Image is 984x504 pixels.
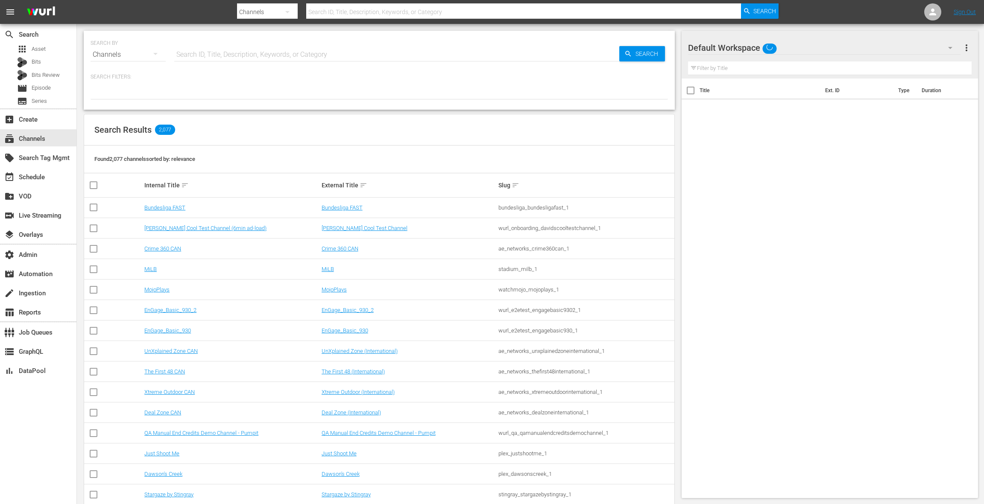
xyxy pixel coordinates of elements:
a: MiLB [144,266,157,272]
span: Search [632,46,665,61]
div: wurl_qa_qamanualendcreditsdemochannel_1 [498,430,673,436]
span: Live Streaming [4,210,15,221]
a: The First 48 (International) [322,368,385,375]
div: Bits Review [17,70,27,80]
a: Stargaze by Stingray [144,491,193,498]
div: plex_justshootme_1 [498,450,673,457]
a: Just Shoot Me [144,450,179,457]
span: Episode [17,83,27,93]
a: QA Manual End Credits Demo Channel - Pumpit [144,430,258,436]
a: UnXplained Zone CAN [144,348,198,354]
a: Dawson's Creek [144,471,182,477]
a: Crime 360 CAN [322,245,358,252]
span: Episode [32,84,51,92]
span: Asset [17,44,27,54]
span: DataPool [4,366,15,376]
th: Type [893,79,917,102]
a: EnGage_Basic_930 [322,327,368,334]
a: [PERSON_NAME] Cool Test Channel (6min ad-load) [144,225,266,231]
div: ae_networks_crime360can_1 [498,245,673,252]
span: VOD [4,191,15,201]
a: Xtreme Outdoor CAN [144,389,195,395]
span: GraphQL [4,347,15,357]
span: Job Queues [4,327,15,338]
a: Deal Zone (International) [322,409,381,416]
a: Dawson's Creek [322,471,360,477]
div: Slug [498,180,673,190]
div: wurl_onboarding_davidscooltestchannel_1 [498,225,673,231]
a: Just Shoot Me [322,450,357,457]
span: Create [4,114,15,125]
span: Schedule [4,172,15,182]
th: Duration [917,79,968,102]
a: Sign Out [954,9,976,15]
span: Bits Review [32,71,60,79]
a: Crime 360 CAN [144,245,181,252]
span: Overlays [4,230,15,240]
div: Internal Title [144,180,319,190]
button: Search [619,46,665,61]
a: MojoPlays [144,286,170,293]
span: Search Tag Mgmt [4,153,15,163]
span: Bits [32,58,41,66]
span: Series [17,96,27,106]
span: Reports [4,307,15,318]
a: EnGage_Basic_930 [144,327,191,334]
a: QA Manual End Credits Demo Channel - Pumpit [322,430,436,436]
a: MojoPlays [322,286,347,293]
a: Xtreme Outdoor (International) [322,389,395,395]
a: EnGage_Basic_930_2 [144,307,196,313]
a: UnXplained Zone (International) [322,348,398,354]
a: Bundesliga FAST [144,204,185,211]
div: ae_networks_xtremeoutdoorinternational_1 [498,389,673,395]
img: ans4CAIJ8jUAAAAAAAAAAAAAAAAAAAAAAAAgQb4GAAAAAAAAAAAAAAAAAAAAAAAAJMjXAAAAAAAAAAAAAAAAAAAAAAAAgAT5G... [20,2,61,22]
span: Asset [32,45,46,53]
span: Admin [4,250,15,260]
a: The First 48 CAN [144,368,185,375]
span: sort [360,181,367,189]
div: ae_networks_thefirst48international_1 [498,368,673,375]
button: more_vert [961,38,972,58]
div: watchmojo_mojoplays_1 [498,286,673,293]
div: ae_networks_unxplainedzoneinternational_1 [498,348,673,354]
button: Search [741,3,779,19]
span: more_vert [961,43,972,53]
span: Automation [4,269,15,279]
span: menu [5,7,15,17]
span: Found 2,077 channels sorted by: relevance [94,156,195,162]
div: Default Workspace [688,36,961,60]
div: ae_networks_dealzoneinternational_1 [498,409,673,416]
span: Ingestion [4,288,15,298]
a: [PERSON_NAME] Cool Test Channel [322,225,407,231]
div: stingray_stargazebystingray_1 [498,491,673,498]
div: Channels [91,43,166,67]
span: sort [512,181,519,189]
div: Bits [17,57,27,67]
th: Title [700,79,820,102]
span: Search Results [94,125,152,135]
a: EnGage_Basic_930_2 [322,307,374,313]
a: Deal Zone CAN [144,409,181,416]
a: MiLB [322,266,334,272]
th: Ext. ID [820,79,893,102]
p: Search Filters: [91,73,668,81]
div: stadium_milb_1 [498,266,673,272]
span: 2,077 [155,125,175,135]
span: Search [753,3,776,19]
div: plex_dawsonscreek_1 [498,471,673,477]
div: bundesliga_bundesligafast_1 [498,204,673,211]
div: wurl_e2etest_engagebasic930_1 [498,327,673,334]
span: Search [4,29,15,40]
a: Bundesliga FAST [322,204,363,211]
a: Stargaze by Stingray [322,491,371,498]
span: Series [32,97,47,105]
div: wurl_e2etest_engagebasic9302_1 [498,307,673,313]
span: Channels [4,134,15,144]
span: sort [181,181,189,189]
div: External Title [322,180,496,190]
